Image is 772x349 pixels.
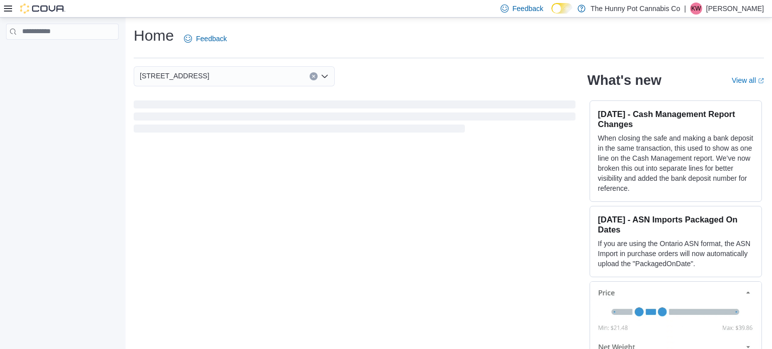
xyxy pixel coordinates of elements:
[140,70,209,82] span: [STREET_ADDRESS]
[691,3,701,15] span: KW
[20,4,65,14] img: Cova
[134,26,174,46] h1: Home
[706,3,764,15] p: [PERSON_NAME]
[6,42,119,66] nav: Complex example
[598,109,753,129] h3: [DATE] - Cash Management Report Changes
[310,72,318,80] button: Clear input
[196,34,227,44] span: Feedback
[598,214,753,235] h3: [DATE] - ASN Imports Packaged On Dates
[598,239,753,269] p: If you are using the Ontario ASN format, the ASN Import in purchase orders will now automatically...
[134,102,575,135] span: Loading
[758,78,764,84] svg: External link
[180,29,231,49] a: Feedback
[684,3,686,15] p: |
[591,3,680,15] p: The Hunny Pot Cannabis Co
[513,4,543,14] span: Feedback
[551,3,572,14] input: Dark Mode
[321,72,329,80] button: Open list of options
[588,72,661,88] h2: What's new
[690,3,702,15] div: Kayla Weaver
[598,133,753,193] p: When closing the safe and making a bank deposit in the same transaction, this used to show as one...
[732,76,764,84] a: View allExternal link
